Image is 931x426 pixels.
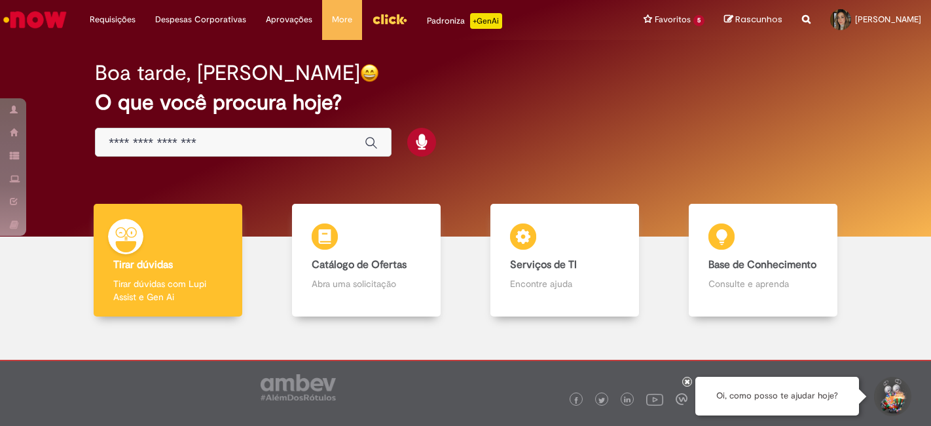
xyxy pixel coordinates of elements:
span: Favoritos [655,13,691,26]
span: Rascunhos [735,13,782,26]
img: happy-face.png [360,64,379,83]
p: Tirar dúvidas com Lupi Assist e Gen Ai [113,277,223,303]
span: More [332,13,352,26]
img: ServiceNow [1,7,69,33]
span: Despesas Corporativas [155,13,246,26]
p: Encontre ajuda [510,277,620,290]
img: logo_footer_linkedin.png [624,397,630,404]
a: Rascunhos [724,14,782,26]
a: Base de Conhecimento Consulte e aprenda [664,204,862,317]
img: logo_footer_workplace.png [676,393,687,405]
span: 5 [693,15,704,26]
img: logo_footer_twitter.png [598,397,605,404]
img: click_logo_yellow_360x200.png [372,9,407,29]
img: logo_footer_ambev_rotulo_gray.png [261,374,336,400]
p: +GenAi [470,13,502,29]
h2: O que você procura hoje? [95,91,836,114]
img: logo_footer_youtube.png [646,391,663,408]
div: Oi, como posso te ajudar hoje? [695,377,859,416]
b: Tirar dúvidas [113,258,173,271]
img: logo_footer_facebook.png [573,397,579,404]
div: Padroniza [427,13,502,29]
b: Catálogo de Ofertas [312,258,407,271]
span: Aprovações [266,13,312,26]
span: [PERSON_NAME] [855,14,921,25]
a: Catálogo de Ofertas Abra uma solicitação [267,204,465,317]
p: Consulte e aprenda [708,277,818,290]
b: Serviços de TI [510,258,577,271]
a: Serviços de TI Encontre ajuda [465,204,664,317]
p: Abra uma solicitação [312,277,422,290]
h2: Boa tarde, [PERSON_NAME] [95,62,360,85]
b: Base de Conhecimento [708,258,816,271]
button: Iniciar Conversa de Suporte [872,377,911,416]
span: Requisições [90,13,136,26]
a: Tirar dúvidas Tirar dúvidas com Lupi Assist e Gen Ai [69,204,267,317]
